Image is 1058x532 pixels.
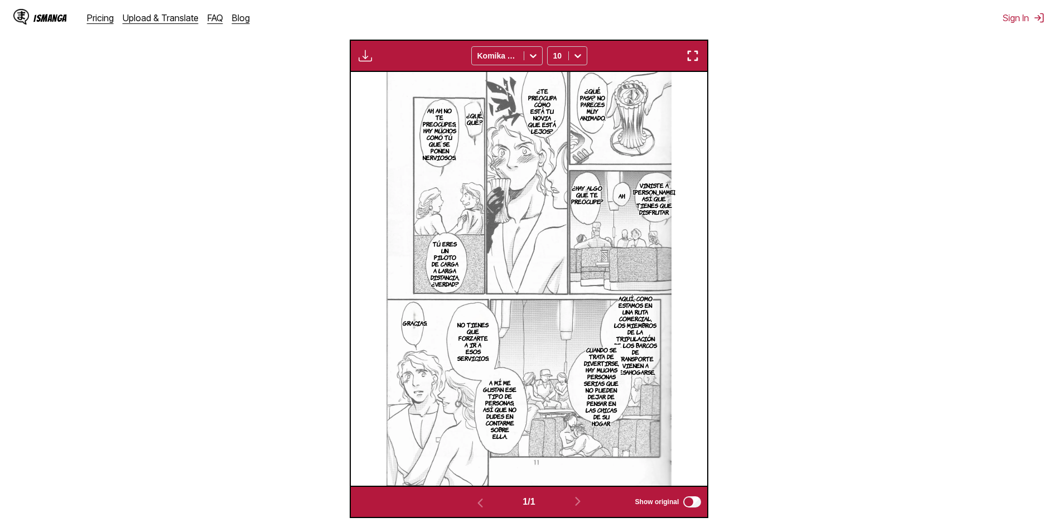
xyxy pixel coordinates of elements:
[123,12,199,23] a: Upload & Translate
[571,495,584,508] img: Next page
[686,49,699,62] img: Enter fullscreen
[526,85,559,137] p: ¿Te preocupa cómo está tu novia que está lejos?
[631,180,678,217] p: Viniste a [PERSON_NAME], así que tienes que disfrutar.
[232,12,250,23] a: Blog
[428,238,462,289] p: Tú eres un piloto de carga a larga distancia, ¿verdad?
[1033,12,1045,23] img: Sign out
[523,497,535,507] span: 1 / 1
[400,317,429,328] p: Gracias.
[569,182,606,207] p: ¿Hay algo que te preocupe?
[616,190,627,201] p: Ah.
[421,105,458,163] p: Ah, ah, no te preocupes, hay muchos como tú que se ponen nerviosos.
[359,49,372,62] img: Download translated images
[387,72,672,486] img: Manga Panel
[455,319,491,364] p: No tienes que forzarte a ir a esos servicios.
[481,377,520,442] p: A mí me gustan ese tipo de personas, así que no dudes en contarme sobre ella.
[207,12,223,23] a: FAQ
[635,498,679,506] span: Show original
[683,496,701,507] input: Show original
[464,110,486,128] p: ¿Qué, qué?
[578,85,608,123] p: ¿Qué pasa? No pareces muy animado.
[474,496,487,510] img: Previous page
[13,9,87,27] a: IsManga LogoIsManga
[1003,12,1045,23] button: Sign In
[13,9,29,25] img: IsManga Logo
[582,344,621,429] p: Cuando se trata de divertirse, hay muchas personas serias que no pueden dejar de pensar en las ch...
[87,12,114,23] a: Pricing
[611,293,660,378] p: Aquí, como estamos en una ruta comercial, los miembros de la tripulación de los barcos de transpo...
[33,13,67,23] div: IsManga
